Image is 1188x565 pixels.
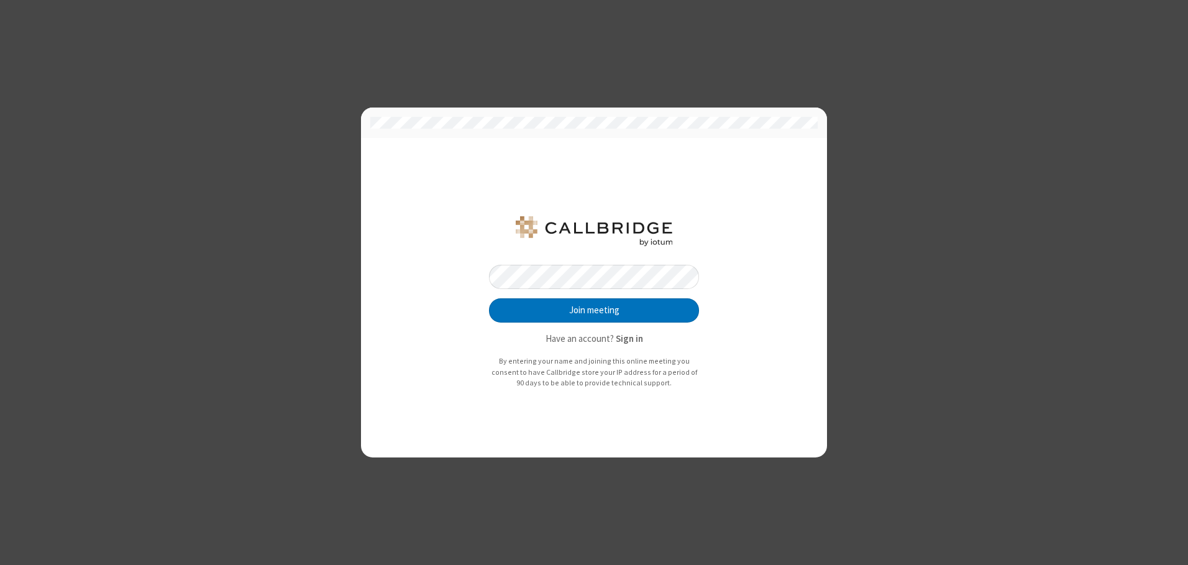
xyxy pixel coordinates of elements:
strong: Sign in [616,333,643,344]
img: QA Selenium DO NOT DELETE OR CHANGE [513,216,675,246]
button: Sign in [616,332,643,346]
p: Have an account? [489,332,699,346]
button: Join meeting [489,298,699,323]
p: By entering your name and joining this online meeting you consent to have Callbridge store your I... [489,356,699,388]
